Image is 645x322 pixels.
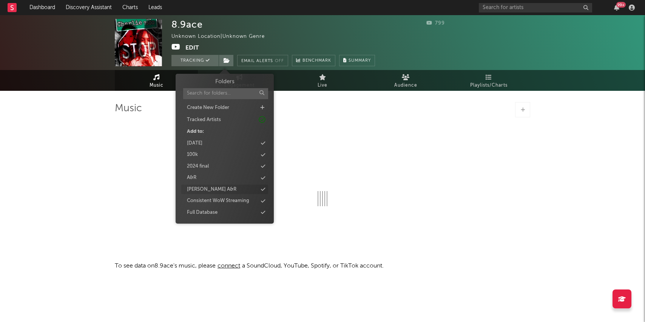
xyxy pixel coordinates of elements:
[187,186,236,193] div: [PERSON_NAME] A&R
[187,128,204,135] div: Add to:
[216,263,242,269] span: connect
[614,5,619,11] button: 99+
[302,56,331,65] span: Benchmark
[171,55,219,66] button: Tracking
[187,151,198,159] div: 100k
[339,55,375,66] button: Summary
[198,70,281,91] a: Engagement
[183,88,268,99] input: Search for folders...
[426,21,445,26] span: 799
[187,163,209,170] div: 2024 final
[318,81,327,90] span: Live
[281,70,364,91] a: Live
[292,55,335,66] a: Benchmark
[187,174,196,182] div: A&R
[364,70,447,91] a: Audience
[479,3,592,12] input: Search for artists
[187,104,229,112] div: Create New Folder
[187,197,249,205] div: Consistent WoW Streaming
[470,81,508,90] span: Playlists/Charts
[447,70,530,91] a: Playlists/Charts
[150,81,164,90] span: Music
[171,19,203,30] div: 8.9ace
[115,261,530,271] p: To see data on 8.9ace 's music, please a SoundCloud, YouTube, Spotify, or TikTok account.
[115,70,198,91] a: Music
[349,59,371,63] span: Summary
[237,55,288,66] button: Email AlertsOff
[616,2,626,8] div: 99 +
[187,209,218,216] div: Full Database
[275,59,284,63] em: Off
[171,32,282,41] div: Unknown Location | Unknown Genre
[394,81,417,90] span: Audience
[215,78,234,86] h3: Folders
[187,116,221,124] div: Tracked Artists
[185,43,199,53] button: Edit
[187,140,202,147] div: [DATE]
